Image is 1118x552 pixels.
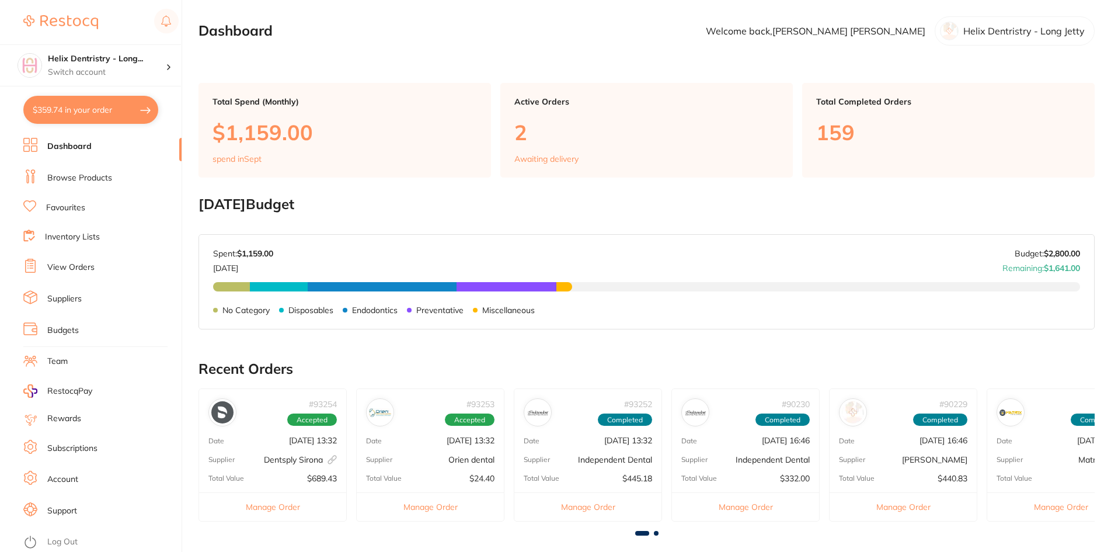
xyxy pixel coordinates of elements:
button: $359.74 in your order [23,96,158,124]
h2: Recent Orders [198,361,1095,377]
p: [DATE] 13:32 [447,436,494,445]
p: Date [208,437,224,445]
p: Supplier [366,456,392,464]
p: 2 [514,120,779,144]
p: Total Value [839,474,875,482]
p: Supplier [839,456,865,464]
p: Spent: [213,249,273,258]
span: Completed [598,414,652,426]
p: # 90230 [782,400,810,409]
p: Remaining: [1002,259,1080,273]
a: Restocq Logo [23,9,98,36]
a: Budgets [47,325,79,336]
p: Total Value [681,474,717,482]
p: Helix Dentristry - Long Jetty [963,26,1085,36]
p: [DATE] 13:32 [604,436,652,445]
p: Total Value [997,474,1032,482]
p: Date [681,437,697,445]
strong: $1,159.00 [237,248,273,259]
p: Welcome back, [PERSON_NAME] [PERSON_NAME] [706,26,925,36]
p: Supplier [524,456,550,464]
p: Orien dental [448,455,494,464]
p: Independent Dental [578,455,652,464]
p: [DATE] [213,259,273,273]
p: [PERSON_NAME] [902,455,967,464]
img: Helix Dentristry - Long Jetty [18,54,41,77]
img: Restocq Logo [23,15,98,29]
p: [DATE] 16:46 [762,436,810,445]
p: Independent Dental [736,455,810,464]
p: # 93254 [309,400,337,409]
p: Awaiting delivery [514,154,579,164]
a: Browse Products [47,172,112,184]
h2: Dashboard [198,23,273,39]
a: Support [47,505,77,517]
p: $445.18 [622,474,652,483]
span: Accepted [287,414,337,426]
p: Miscellaneous [482,305,535,315]
a: View Orders [47,262,95,273]
button: Manage Order [514,492,661,521]
p: Total Value [208,474,244,482]
p: Supplier [997,456,1023,464]
p: Preventative [416,305,464,315]
p: # 93253 [466,400,494,409]
p: Date [839,437,855,445]
p: Supplier [208,456,235,464]
a: Favourites [46,202,85,214]
p: # 93252 [624,400,652,409]
button: Manage Order [357,492,504,521]
span: RestocqPay [47,386,92,397]
p: No Category [222,305,270,315]
a: Team [47,356,68,367]
span: Completed [913,414,967,426]
p: Dentsply Sirona [264,455,337,464]
p: # 90229 [939,400,967,409]
p: Switch account [48,67,166,78]
img: Henry Schein Halas [842,401,864,423]
p: Supplier [681,456,708,464]
img: RestocqPay [23,384,37,398]
a: Total Spend (Monthly)$1,159.00spend inSept [198,83,491,178]
button: Manage Order [830,492,977,521]
img: Independent Dental [684,401,706,423]
p: Total Value [366,474,402,482]
p: [DATE] 13:32 [289,436,337,445]
p: Total Spend (Monthly) [213,97,477,106]
p: Total Completed Orders [816,97,1081,106]
button: Manage Order [199,492,346,521]
button: Log Out [23,533,178,552]
a: Dashboard [47,141,92,152]
a: Rewards [47,413,81,425]
img: Matrixdental [999,401,1022,423]
p: Date [524,437,539,445]
p: Endodontics [352,305,398,315]
p: $689.43 [307,474,337,483]
span: Accepted [445,414,494,426]
p: Date [366,437,382,445]
p: spend in Sept [213,154,262,164]
strong: $2,800.00 [1044,248,1080,259]
img: Orien dental [369,401,391,423]
a: Total Completed Orders159 [802,83,1095,178]
a: Log Out [47,536,78,548]
img: Independent Dental [527,401,549,423]
p: Active Orders [514,97,779,106]
span: Completed [755,414,810,426]
a: Suppliers [47,293,82,305]
button: Manage Order [672,492,819,521]
a: Active Orders2Awaiting delivery [500,83,793,178]
p: $1,159.00 [213,120,477,144]
a: Subscriptions [47,443,97,454]
p: 159 [816,120,1081,144]
p: $440.83 [938,474,967,483]
p: [DATE] 16:46 [920,436,967,445]
h4: Helix Dentristry - Long Jetty [48,53,166,65]
strong: $1,641.00 [1044,263,1080,273]
img: Dentsply Sirona [211,401,234,423]
a: Inventory Lists [45,231,100,243]
h2: [DATE] Budget [198,196,1095,213]
p: Budget: [1015,249,1080,258]
p: Date [997,437,1012,445]
a: RestocqPay [23,384,92,398]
